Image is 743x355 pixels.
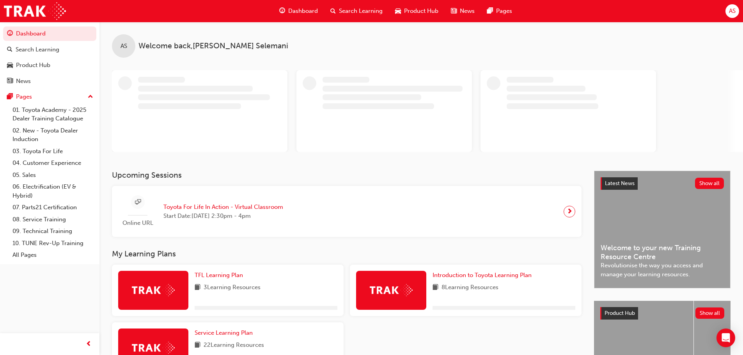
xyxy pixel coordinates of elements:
h3: Upcoming Sessions [112,171,582,180]
button: Pages [3,90,96,104]
a: Service Learning Plan [195,329,256,337]
a: pages-iconPages [481,3,518,19]
span: pages-icon [7,94,13,101]
span: Product Hub [605,310,635,316]
span: Toyota For Life In Action - Virtual Classroom [163,203,283,212]
span: Service Learning Plan [195,329,253,336]
span: Online URL [118,219,157,228]
span: guage-icon [279,6,285,16]
a: Latest NewsShow allWelcome to your new Training Resource CentreRevolutionise the way you access a... [594,171,731,288]
a: News [3,74,96,88]
span: search-icon [330,6,336,16]
div: News [16,77,31,86]
span: Dashboard [288,7,318,16]
span: Welcome back , [PERSON_NAME] Selemani [138,42,288,51]
span: Welcome to your new Training Resource Centre [601,244,724,261]
a: 01. Toyota Academy - 2025 Dealer Training Catalogue [9,104,96,125]
button: Show all [695,307,725,319]
span: Introduction to Toyota Learning Plan [433,272,532,279]
div: Product Hub [16,61,50,70]
span: Start Date: [DATE] 2:30pm - 4pm [163,212,283,221]
a: Product HubShow all [600,307,724,320]
a: 06. Electrification (EV & Hybrid) [9,181,96,201]
span: up-icon [88,92,93,102]
a: 07. Parts21 Certification [9,201,96,214]
a: car-iconProduct Hub [389,3,445,19]
span: AS [121,42,127,51]
a: Latest NewsShow all [601,177,724,190]
span: news-icon [451,6,457,16]
h3: My Learning Plans [112,249,582,258]
a: 05. Sales [9,169,96,181]
a: 02. New - Toyota Dealer Induction [9,125,96,145]
span: News [460,7,475,16]
a: 10. TUNE Rev-Up Training [9,237,96,249]
a: 03. Toyota For Life [9,145,96,157]
span: Search Learning [339,7,383,16]
div: Search Learning [16,45,59,54]
a: 09. Technical Training [9,225,96,237]
span: car-icon [7,62,13,69]
span: 8 Learning Resources [442,283,498,293]
span: book-icon [195,283,200,293]
a: Introduction to Toyota Learning Plan [433,271,535,280]
div: Pages [16,92,32,101]
a: Search Learning [3,42,96,57]
span: sessionType_ONLINE_URL-icon [135,198,141,207]
span: next-icon [567,206,573,217]
div: Open Intercom Messenger [716,329,735,347]
span: Revolutionise the way you access and manage your learning resources. [601,261,724,279]
span: search-icon [7,46,12,53]
a: Product Hub [3,58,96,72]
span: book-icon [433,283,438,293]
a: 08. Service Training [9,214,96,226]
span: prev-icon [86,339,92,349]
a: search-iconSearch Learning [324,3,389,19]
span: TFL Learning Plan [195,272,243,279]
span: news-icon [7,78,13,85]
span: AS [729,7,736,16]
span: 22 Learning Resources [204,341,264,350]
span: 3 Learning Resources [204,283,261,293]
button: AS [725,4,739,18]
span: book-icon [195,341,200,350]
button: Show all [695,178,724,189]
span: car-icon [395,6,401,16]
span: Latest News [605,180,635,187]
img: Trak [132,284,175,296]
a: All Pages [9,249,96,261]
img: Trak [132,342,175,354]
span: Product Hub [404,7,438,16]
img: Trak [4,2,66,20]
a: news-iconNews [445,3,481,19]
button: DashboardSearch LearningProduct HubNews [3,25,96,90]
span: guage-icon [7,30,13,37]
a: guage-iconDashboard [273,3,324,19]
span: Pages [496,7,512,16]
a: 04. Customer Experience [9,157,96,169]
a: TFL Learning Plan [195,271,246,280]
a: Online URLToyota For Life In Action - Virtual ClassroomStart Date:[DATE] 2:30pm - 4pm [118,192,575,231]
span: pages-icon [487,6,493,16]
a: Dashboard [3,26,96,41]
img: Trak [370,284,413,296]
